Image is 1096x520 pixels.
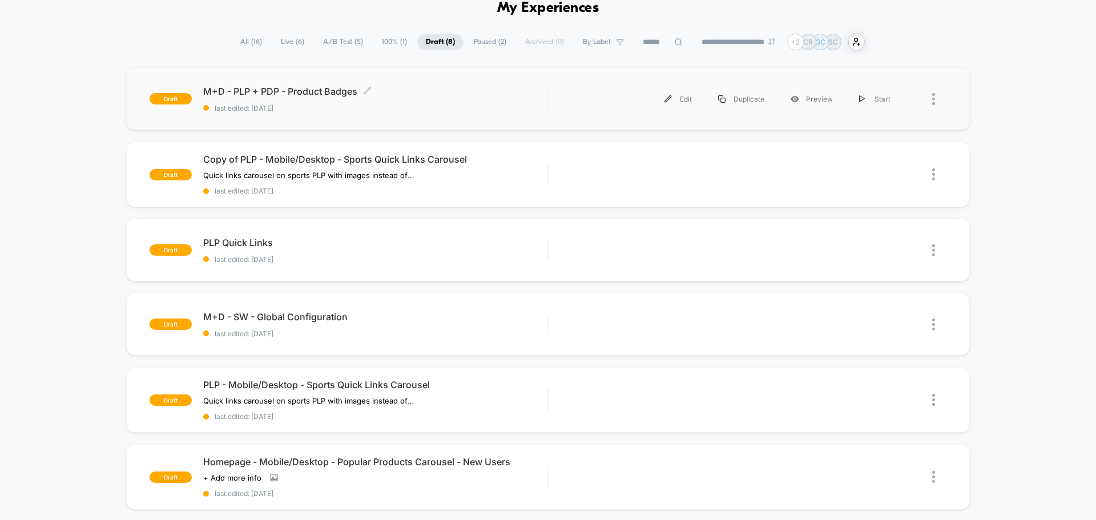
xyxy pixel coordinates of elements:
[846,86,904,112] div: Start
[803,38,813,46] p: CR
[150,93,192,104] span: draft
[203,187,547,195] span: last edited: [DATE]
[768,38,775,45] img: end
[787,34,804,50] div: + 2
[232,34,271,50] span: All ( 16 )
[203,86,547,97] span: M+D - PLP + PDP - Product Badges
[932,168,935,180] img: close
[203,255,547,264] span: last edited: [DATE]
[664,95,672,103] img: menu
[203,396,415,405] span: Quick links carousel on sports PLP with images instead of text based quick links
[932,319,935,330] img: close
[203,456,547,467] span: Homepage - Mobile/Desktop - Popular Products Carousel - New Users
[373,34,416,50] span: 100% ( 1 )
[150,471,192,483] span: draft
[150,169,192,180] span: draft
[932,394,935,406] img: close
[815,38,825,46] p: GC
[203,237,547,248] span: PLP Quick Links
[932,471,935,483] img: close
[932,244,935,256] img: close
[203,473,261,482] span: + Add more info
[465,34,515,50] span: Paused ( 2 )
[150,319,192,330] span: draft
[718,95,726,103] img: menu
[203,379,547,390] span: PLP - Mobile/Desktop - Sports Quick Links Carousel
[828,38,838,46] p: SC
[203,329,547,338] span: last edited: [DATE]
[315,34,372,50] span: A/B Test ( 5 )
[583,38,610,46] span: By Label
[705,86,777,112] div: Duplicate
[203,311,547,323] span: M+D - SW - Global Configuration
[150,394,192,406] span: draft
[777,86,846,112] div: Preview
[651,86,705,112] div: Edit
[150,244,192,256] span: draft
[203,104,547,112] span: last edited: [DATE]
[859,95,865,103] img: menu
[203,171,415,180] span: Quick links carousel on sports PLP with images instead of text based quick links
[203,489,547,498] span: last edited: [DATE]
[417,34,464,50] span: Draft ( 8 )
[272,34,313,50] span: Live ( 6 )
[932,93,935,105] img: close
[203,412,547,421] span: last edited: [DATE]
[203,154,547,165] span: Copy of PLP - Mobile/Desktop - Sports Quick Links Carousel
